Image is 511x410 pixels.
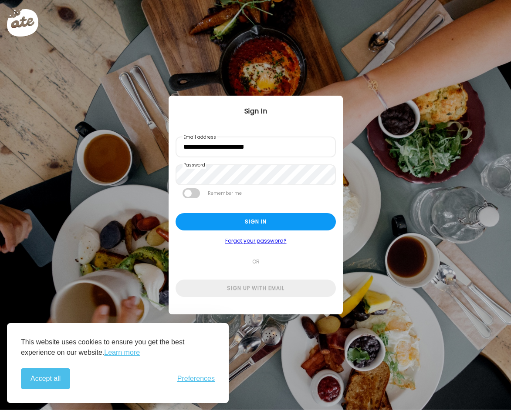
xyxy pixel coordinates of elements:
div: Sign in [176,213,336,230]
p: This website uses cookies to ensure you get the best experience on our website. [21,337,215,358]
a: Forgot your password? [176,237,336,244]
a: Learn more [104,347,140,358]
span: or [248,253,263,270]
div: Sign In [169,106,343,117]
label: Password [183,162,206,169]
span: Preferences [177,375,215,383]
div: Sign up with email [176,280,336,297]
label: Remember me [207,188,243,198]
button: Accept all cookies [21,368,70,389]
button: Toggle preferences [177,375,215,383]
label: Email address [183,134,217,141]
